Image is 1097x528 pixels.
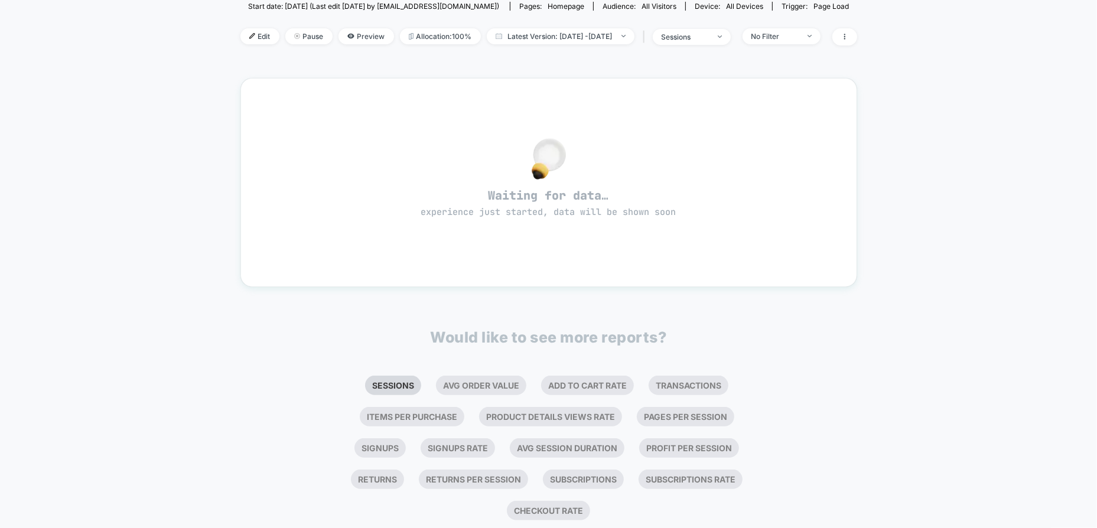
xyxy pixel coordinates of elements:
[400,28,481,44] span: Allocation: 100%
[532,138,566,180] img: no_data
[603,2,676,11] div: Audience:
[718,35,722,38] img: end
[751,32,799,41] div: No Filter
[541,376,634,395] li: Add To Cart Rate
[639,438,739,458] li: Profit Per Session
[479,407,622,426] li: Product Details Views Rate
[640,28,653,45] span: |
[294,33,300,39] img: end
[360,407,464,426] li: Items Per Purchase
[338,28,394,44] span: Preview
[421,206,676,218] span: experience just started, data will be shown soon
[726,2,763,11] span: all devices
[642,2,676,11] span: All Visitors
[782,2,849,11] div: Trigger:
[637,407,734,426] li: Pages Per Session
[543,470,624,489] li: Subscriptions
[808,35,812,37] img: end
[249,33,255,39] img: edit
[507,501,590,520] li: Checkout Rate
[649,376,728,395] li: Transactions
[431,328,667,346] p: Would like to see more reports?
[496,33,502,39] img: calendar
[351,470,404,489] li: Returns
[639,470,743,489] li: Subscriptions Rate
[285,28,333,44] span: Pause
[421,438,495,458] li: Signups Rate
[354,438,406,458] li: Signups
[519,2,584,11] div: Pages:
[248,2,499,11] span: Start date: [DATE] (Last edit [DATE] by [EMAIL_ADDRESS][DOMAIN_NAME])
[436,376,526,395] li: Avg Order Value
[662,32,709,41] div: sessions
[365,376,421,395] li: Sessions
[487,28,634,44] span: Latest Version: [DATE] - [DATE]
[685,2,772,11] span: Device:
[419,470,528,489] li: Returns Per Session
[262,188,836,219] span: Waiting for data…
[409,33,414,40] img: rebalance
[240,28,279,44] span: Edit
[621,35,626,37] img: end
[510,438,624,458] li: Avg Session Duration
[548,2,584,11] span: homepage
[813,2,849,11] span: Page Load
